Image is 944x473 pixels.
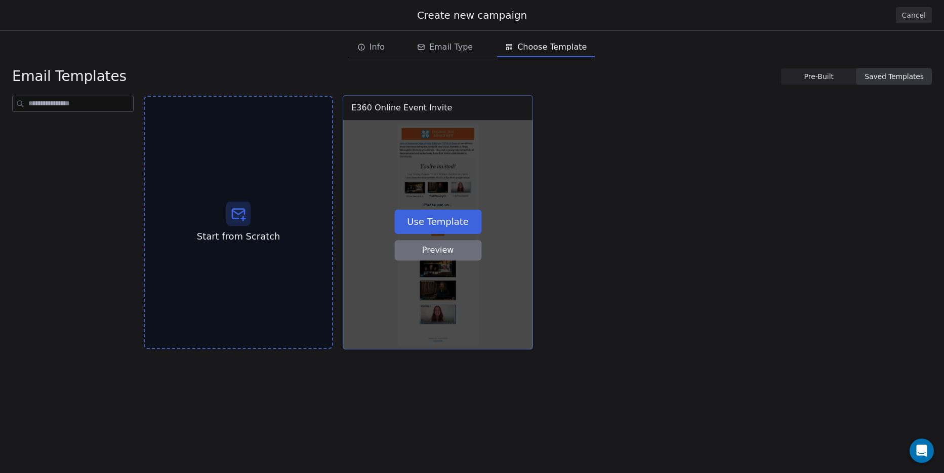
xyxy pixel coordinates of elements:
span: Email Templates [12,67,127,86]
button: Cancel [896,7,932,23]
div: Open Intercom Messenger [910,439,934,463]
span: Info [370,41,385,53]
span: Email Type [429,41,473,53]
button: Use Template [394,209,481,233]
div: email creation steps [349,37,595,57]
span: Choose Template [517,41,587,53]
div: Create new campaign [12,8,932,22]
span: Pre-Built [804,71,834,82]
div: E360 Online Event Invite [351,102,452,114]
span: Start from Scratch [197,230,280,243]
button: Preview [394,240,481,260]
